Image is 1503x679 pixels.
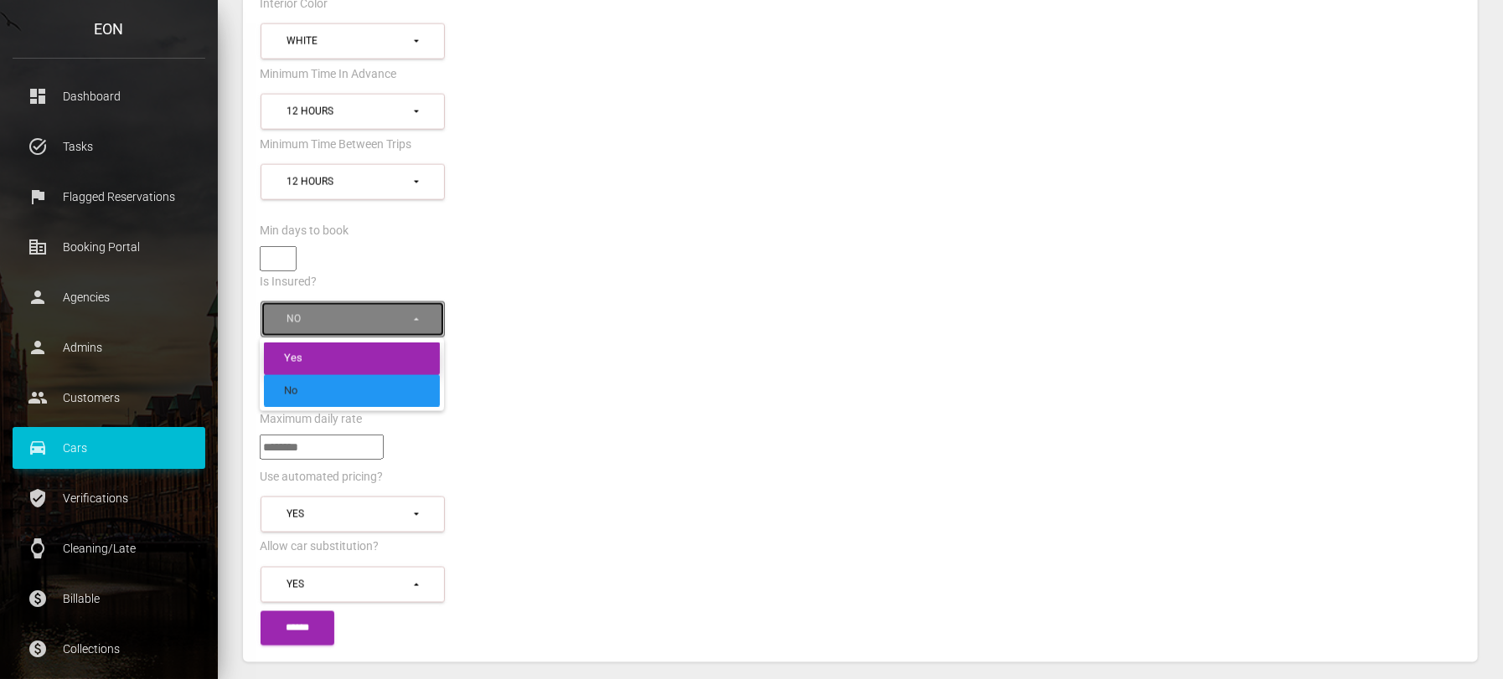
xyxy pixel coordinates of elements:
label: Is Insured? [260,274,317,291]
a: drive_eta Cars [13,427,205,469]
a: verified_user Verifications [13,477,205,519]
button: 12 hours [261,164,445,200]
div: No [287,312,411,327]
p: Verifications [25,486,193,511]
p: Flagged Reservations [25,184,193,209]
label: Maximum daily rate [260,411,362,428]
a: corporate_fare Booking Portal [13,226,205,268]
div: 12 hours [287,105,411,119]
a: person Admins [13,327,205,368]
label: Minimum Time Between Trips [260,136,411,153]
a: flag Flagged Reservations [13,176,205,218]
label: Minimum Time In Advance [260,66,396,83]
button: 12 hours [261,94,445,130]
a: paid Billable [13,578,205,620]
a: watch Cleaning/Late [13,527,205,569]
p: Cars [25,435,193,460]
a: person Agencies [13,276,205,318]
p: Billable [25,586,193,611]
span: No [284,383,297,399]
p: Dashboard [25,84,193,109]
div: 12 hours [287,175,411,189]
p: Cleaning/Late [25,536,193,561]
button: Yes [261,567,445,603]
a: dashboard Dashboard [13,75,205,117]
div: White [287,34,411,49]
label: Use automated pricing? [260,469,383,486]
a: task_alt Tasks [13,126,205,167]
div: Yes [287,578,411,592]
div: Yes [287,507,411,522]
button: No [261,301,445,337]
label: Allow car substitution? [260,539,379,556]
a: paid Collections [13,628,205,670]
label: Min days to book [260,223,349,239]
p: Customers [25,385,193,410]
p: Admins [25,335,193,360]
p: Collections [25,636,193,661]
button: Yes [261,496,445,532]
span: Yes [284,351,302,367]
a: people Customers [13,377,205,419]
p: Tasks [25,134,193,159]
button: White [261,23,445,59]
p: Agencies [25,285,193,310]
p: Booking Portal [25,234,193,260]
